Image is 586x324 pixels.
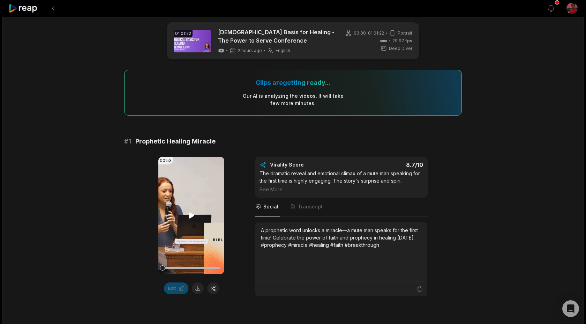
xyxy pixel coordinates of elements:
[392,38,412,44] span: 29.97
[389,45,412,52] span: Deep Diver
[562,300,579,317] div: Open Intercom Messenger
[270,161,345,168] div: Virality Score
[298,203,323,210] span: Transcript
[348,161,423,168] div: 8.7 /10
[276,48,290,53] span: English
[218,28,337,45] a: [DEMOGRAPHIC_DATA] Basis for Healing - The Power to Serve Conference
[256,79,330,87] div: Clips are getting ready...
[263,203,278,210] span: Social
[260,186,423,193] div: See More
[238,48,262,53] span: 2 hours ago
[354,30,384,36] span: 00:00 - 01:01:22
[405,38,412,43] span: fps
[164,282,188,294] button: Edit
[260,170,423,193] div: The dramatic reveal and emotional climax of a mute man speaking for the first time is highly enga...
[255,198,428,216] nav: Tabs
[135,137,216,146] span: Prophetic Healing Miracle
[398,30,412,36] span: Portrait
[261,227,422,249] div: A prophetic word unlocks a miracle—a mute man speaks for the first time! Celebrate the power of f...
[158,157,224,274] video: Your browser does not support mp4 format.
[242,92,344,107] div: Our AI is analyzing the video s . It will take few more minutes.
[124,137,131,146] span: # 1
